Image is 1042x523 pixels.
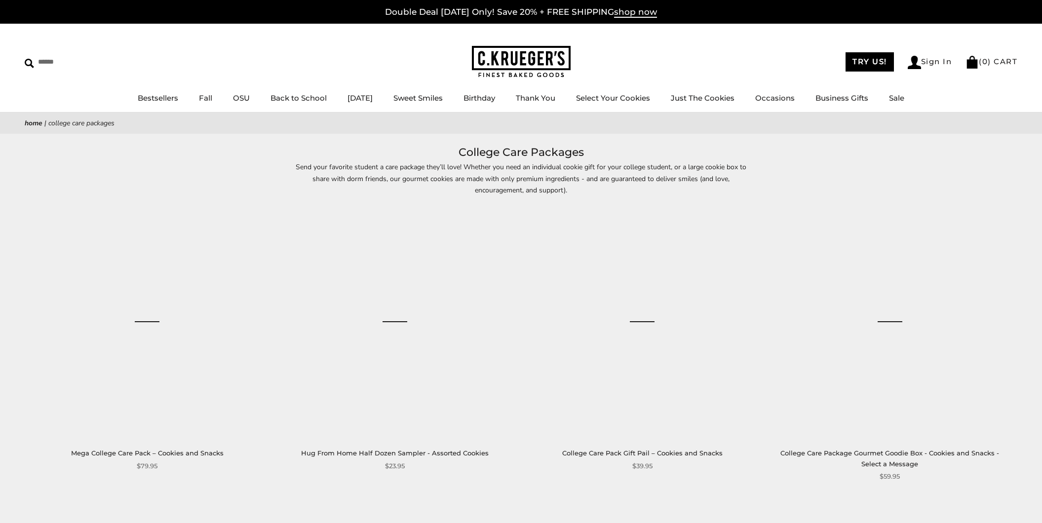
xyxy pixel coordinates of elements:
input: Search [25,54,142,70]
span: | [44,118,46,128]
img: Bag [965,56,979,69]
a: Hug From Home Half Dozen Sampler - Assorted Cookies [301,449,489,457]
span: $59.95 [880,471,900,482]
span: College Care Packages [48,118,115,128]
a: College Care Package Gourmet Goodie Box - Cookies and Snacks - Select a Message [780,449,999,467]
a: Fall [199,93,212,103]
a: Back to School [270,93,327,103]
p: Send your favorite student a care package they’ll love! Whether you need an individual cookie gif... [294,161,748,195]
a: Hug From Home Half Dozen Sampler - Assorted Cookies [278,206,511,438]
img: Account [908,56,921,69]
img: Search [25,59,34,68]
a: Thank You [516,93,555,103]
nav: breadcrumbs [25,117,1017,129]
a: College Care Pack Gift Pail – Cookies and Snacks [526,206,759,438]
a: Mega College Care Pack – Cookies and Snacks [71,449,224,457]
h1: College Care Packages [39,144,1003,161]
a: Mega College Care Pack – Cookies and Snacks [31,206,264,438]
a: Bestsellers [138,93,178,103]
a: Sweet Smiles [393,93,443,103]
a: OSU [233,93,250,103]
img: C.KRUEGER'S [472,46,571,78]
a: Occasions [755,93,795,103]
span: 0 [982,57,988,66]
a: Business Gifts [815,93,868,103]
a: Home [25,118,42,128]
a: Birthday [463,93,495,103]
a: Sale [889,93,904,103]
span: shop now [614,7,657,18]
span: $23.95 [385,461,405,471]
span: $79.95 [137,461,157,471]
a: Double Deal [DATE] Only! Save 20% + FREE SHIPPINGshop now [385,7,657,18]
a: [DATE] [347,93,373,103]
a: Just The Cookies [671,93,734,103]
span: $39.95 [632,461,653,471]
a: (0) CART [965,57,1017,66]
a: Sign In [908,56,952,69]
a: College Care Pack Gift Pail – Cookies and Snacks [562,449,723,457]
a: TRY US! [846,52,894,72]
a: College Care Package Gourmet Goodie Box - Cookies and Snacks - Select a Message [773,206,1006,438]
a: Select Your Cookies [576,93,650,103]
